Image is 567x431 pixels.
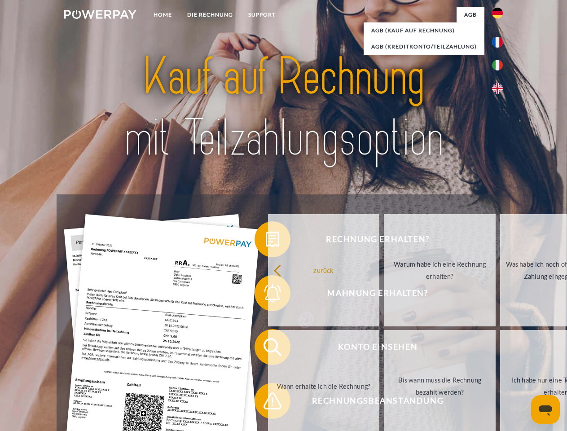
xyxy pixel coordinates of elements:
a: SUPPORT [241,7,283,23]
div: Warum habe ich eine Rechnung erhalten? [389,258,490,282]
a: AGB (Kauf auf Rechnung) [364,22,484,39]
button: Konto einsehen [255,329,488,365]
div: zurück [273,264,374,276]
div: Wann erhalte ich die Rechnung? [273,380,374,392]
a: AGB (Kreditkonto/Teilzahlung) [364,39,484,55]
a: agb [457,7,484,23]
button: Rechnungsbeanstandung [255,383,488,419]
a: Home [146,7,180,23]
button: Mahnung erhalten? [255,275,488,311]
div: Bis wann muss die Rechnung bezahlt werden? [389,374,490,398]
img: title-powerpay_de.svg [86,43,481,172]
img: it [492,60,503,70]
img: de [492,8,503,18]
img: en [492,83,503,94]
a: DIE RECHNUNG [180,7,241,23]
img: fr [492,37,503,48]
iframe: Schaltfläche zum Öffnen des Messaging-Fensters [531,395,560,424]
img: logo-powerpay-white.svg [64,10,136,19]
button: Rechnung erhalten? [255,221,488,257]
